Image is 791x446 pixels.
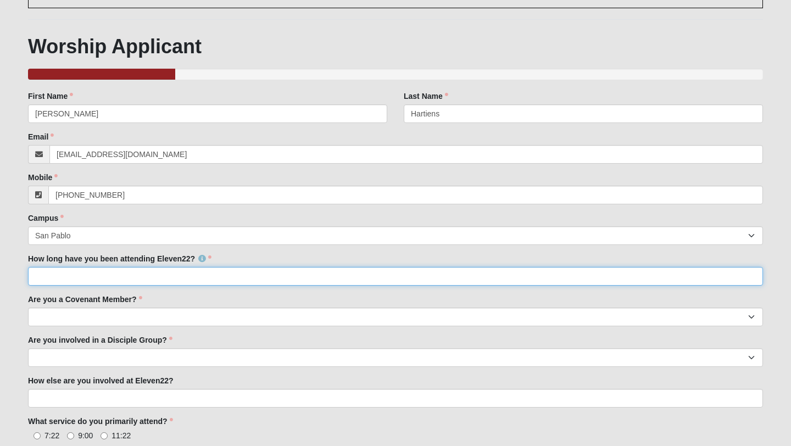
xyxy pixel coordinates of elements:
label: Are you involved in a Disciple Group? [28,335,172,345]
input: 7:22 [34,432,41,439]
span: 7:22 [44,431,59,440]
label: How else are you involved at Eleven22? [28,375,174,386]
span: 11:22 [112,431,131,440]
label: What service do you primarily attend? [28,416,173,427]
input: 11:22 [101,432,108,439]
label: Campus [28,213,64,224]
label: First Name [28,91,73,102]
label: Are you a Covenant Member? [28,294,142,305]
label: Last Name [404,91,448,102]
span: 9:00 [78,431,93,440]
label: Mobile [28,172,58,183]
label: Email [28,131,54,142]
input: 9:00 [67,432,74,439]
h1: Worship Applicant [28,35,763,58]
label: How long have you been attending Eleven22? [28,253,211,264]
